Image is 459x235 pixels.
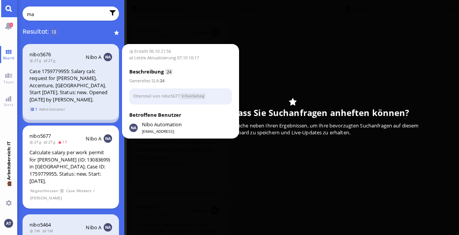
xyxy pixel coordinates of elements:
span: : [129,78,164,83]
span: Abgeschlossen [30,188,59,194]
span: Beschreibung [129,68,164,75]
h3: Betroffene Benutzer [129,111,232,119]
span: 1 Elemente anzeigen [30,106,38,113]
img: Du [4,219,13,227]
img: NA [104,134,112,143]
span: Team [2,79,16,85]
span: 13 [50,28,59,36]
span: 1M [42,228,55,233]
span: 2Tg [44,139,58,145]
input: Abfrage oder /, um zu filtern [27,10,105,18]
span: Administrator [39,106,65,113]
span: 1M [29,228,42,233]
span: Board [1,55,16,60]
span: Erstellt 06.10 21:56 [129,48,232,55]
span: Nibo A [86,54,101,60]
span: Status [180,93,206,99]
span: [PERSON_NAME] [30,195,62,201]
span: / [93,188,95,194]
span: 1T [58,139,70,145]
a: Elternteil von nibo5677 [133,93,180,98]
span: 24 [165,69,172,75]
span: Nibo A [86,135,101,142]
a: nibo5677 [29,132,51,139]
span: 💼 Arbeitsbereich: IT [6,180,11,197]
a: nibo5676 [29,51,51,58]
span: [EMAIL_ADDRESS] [142,129,182,134]
img: NA [104,53,112,61]
span: Letzte Aktualisierung 07.10 10:17 [129,55,232,61]
span: 5 [10,23,13,27]
img: Nibo Automation [129,124,138,132]
img: NA [104,223,112,232]
span: automation@nibo.ai [142,121,182,129]
span: 2Tg [29,139,44,145]
span: Nibo A [86,224,101,231]
span: Resultat: [23,28,49,36]
a: nibo5464 [29,221,51,228]
span: Case Workers [66,188,92,194]
span: 2Tg [44,58,58,63]
span: Stats [2,102,15,107]
div: Case 1759779955: Salary calc request for [PERSON_NAME], Accenture, [GEOGRAPHIC_DATA]. Start [DATE... [29,68,112,103]
strong: 24 [160,78,164,83]
span: 2Tg [29,58,44,63]
div: Calculate salary per work permit for [PERSON_NAME] (ID: 13083699) in [GEOGRAPHIC_DATA]. Case ID: ... [29,149,112,184]
span: Generelles SLA [129,78,159,83]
